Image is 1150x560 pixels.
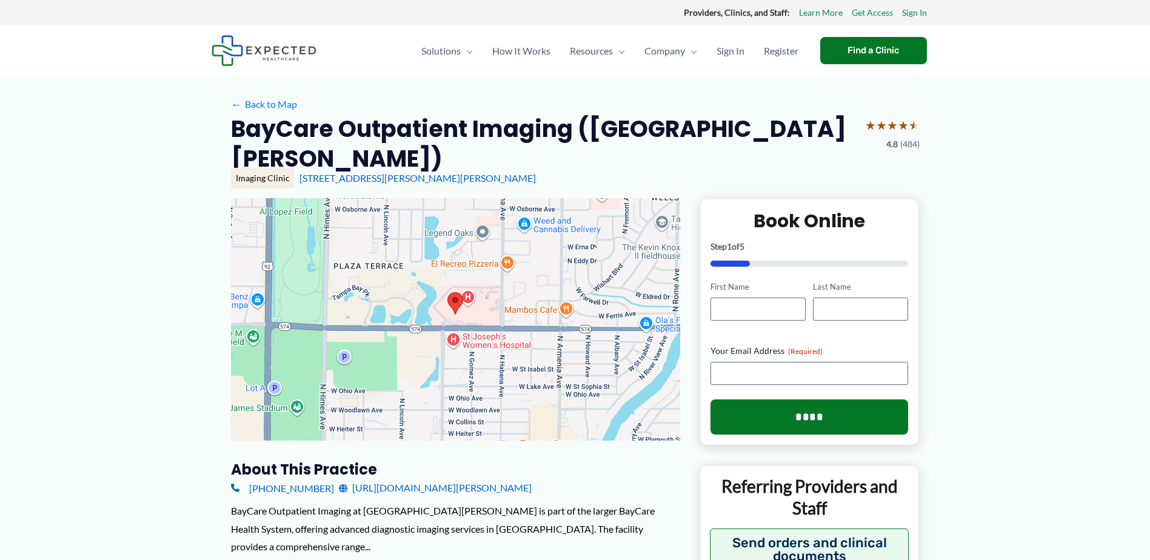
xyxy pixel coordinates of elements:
span: How It Works [492,30,550,72]
div: BayCare Outpatient Imaging at [GEOGRAPHIC_DATA][PERSON_NAME] is part of the larger BayCare Health... [231,502,680,556]
strong: Providers, Clinics, and Staff: [684,7,790,18]
a: Learn More [799,5,843,21]
span: ← [231,98,242,110]
span: Resources [570,30,613,72]
span: ★ [909,114,920,136]
span: Solutions [421,30,461,72]
a: [PHONE_NUMBER] [231,479,334,497]
nav: Primary Site Navigation [412,30,808,72]
h2: BayCare Outpatient Imaging ([GEOGRAPHIC_DATA][PERSON_NAME]) [231,114,855,174]
a: ←Back to Map [231,95,297,113]
h2: Book Online [710,209,909,233]
span: ★ [865,114,876,136]
span: Menu Toggle [461,30,473,72]
span: Company [644,30,685,72]
a: SolutionsMenu Toggle [412,30,483,72]
p: Referring Providers and Staff [710,475,909,519]
label: Last Name [813,281,908,293]
span: Menu Toggle [613,30,625,72]
span: ★ [887,114,898,136]
span: ★ [898,114,909,136]
span: 5 [740,241,744,252]
span: Menu Toggle [685,30,697,72]
label: First Name [710,281,806,293]
span: 1 [727,241,732,252]
div: Imaging Clinic [231,168,295,188]
a: CompanyMenu Toggle [635,30,707,72]
span: Sign In [717,30,744,72]
a: ResourcesMenu Toggle [560,30,635,72]
a: Find a Clinic [820,37,927,64]
span: 4.8 [886,136,898,152]
a: Get Access [852,5,893,21]
a: [URL][DOMAIN_NAME][PERSON_NAME] [339,479,532,497]
span: ★ [876,114,887,136]
p: Step of [710,242,909,251]
label: Your Email Address [710,345,909,357]
span: Register [764,30,798,72]
a: How It Works [483,30,560,72]
a: Register [754,30,808,72]
h3: About this practice [231,460,680,479]
a: [STREET_ADDRESS][PERSON_NAME][PERSON_NAME] [299,172,536,184]
a: Sign In [902,5,927,21]
img: Expected Healthcare Logo - side, dark font, small [212,35,316,66]
span: (484) [900,136,920,152]
span: (Required) [788,347,823,356]
a: Sign In [707,30,754,72]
